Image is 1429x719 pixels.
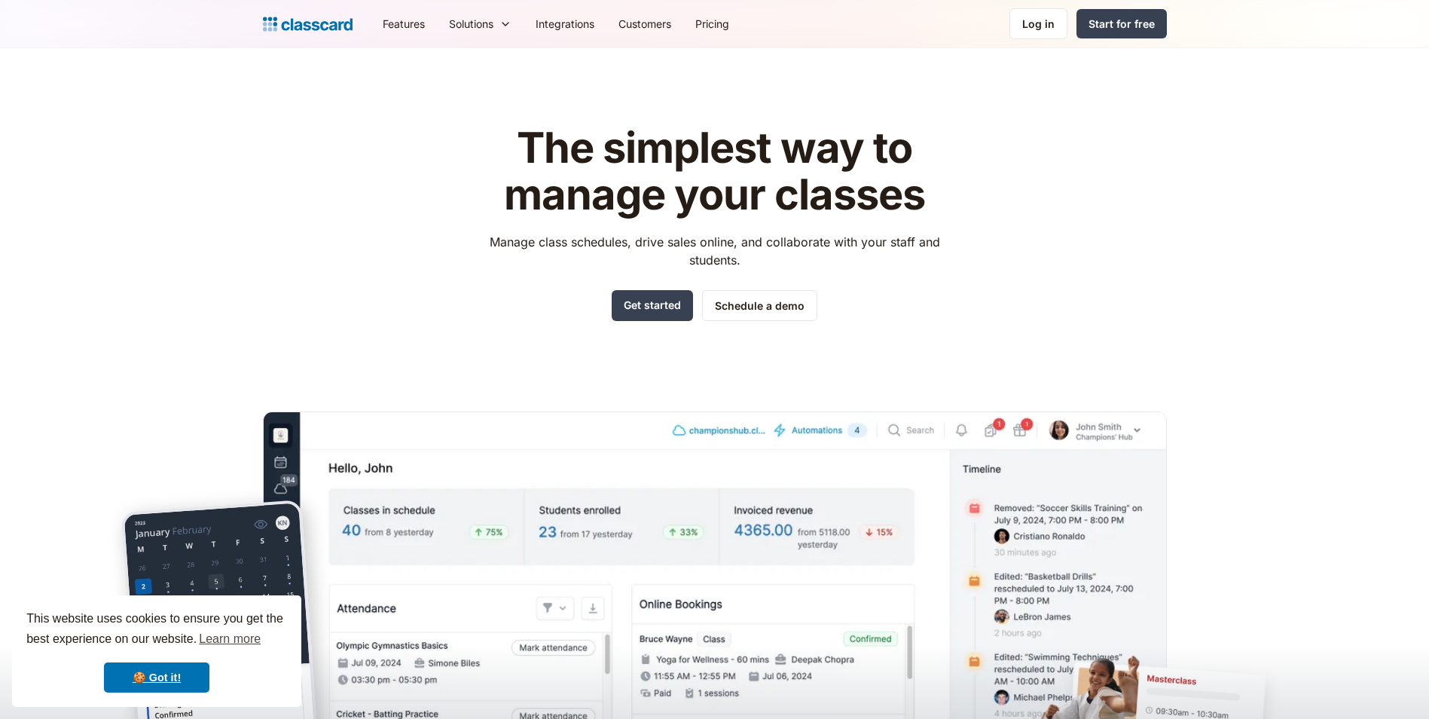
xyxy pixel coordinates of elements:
[12,595,301,707] div: cookieconsent
[263,14,353,35] a: home
[26,610,287,650] span: This website uses cookies to ensure you get the best experience on our website.
[702,290,817,321] a: Schedule a demo
[104,662,209,693] a: dismiss cookie message
[612,290,693,321] a: Get started
[197,628,263,650] a: learn more about cookies
[449,16,493,32] div: Solutions
[606,7,683,41] a: Customers
[1089,16,1155,32] div: Start for free
[475,125,954,218] h1: The simplest way to manage your classes
[524,7,606,41] a: Integrations
[1076,9,1167,38] a: Start for free
[437,7,524,41] div: Solutions
[475,233,954,269] p: Manage class schedules, drive sales online, and collaborate with your staff and students.
[683,7,741,41] a: Pricing
[1009,8,1067,39] a: Log in
[371,7,437,41] a: Features
[1022,16,1055,32] div: Log in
